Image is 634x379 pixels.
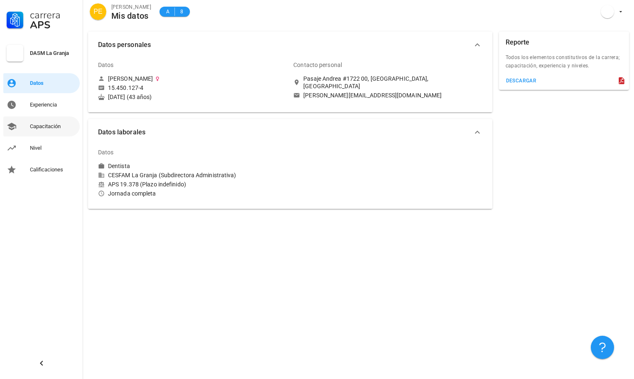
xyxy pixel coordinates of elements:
a: Nivel [3,138,80,158]
a: Experiencia [3,95,80,115]
span: 8 [178,7,185,16]
div: Capacitación [30,123,76,130]
div: avatar [90,3,106,20]
div: Reporte [506,32,530,53]
span: PE [93,3,102,20]
div: [PERSON_NAME][EMAIL_ADDRESS][DOMAIN_NAME] [303,92,442,99]
div: Jornada completa [98,190,287,197]
div: Contacto personal [293,55,342,75]
div: Todos los elementos constitutivos de la carrera; capacitación, experiencia y niveles. [499,53,629,75]
span: Datos laborales [98,126,472,138]
div: [PERSON_NAME] [108,75,153,82]
span: Datos personales [98,39,472,51]
div: APS 19.378 (Plazo indefinido) [98,181,287,188]
div: Carrera [30,10,76,20]
div: Experiencia [30,102,76,108]
span: A [165,7,171,16]
div: Datos [98,142,114,162]
div: APS [30,20,76,30]
div: Datos [30,80,76,87]
div: CESFAM La Granja (Subdirectora Administrativa) [98,171,287,179]
a: Datos [3,73,80,93]
div: [DATE] (43 años) [98,93,287,101]
div: [PERSON_NAME] [111,3,151,11]
a: Pasaje Andrea #1722 00, [GEOGRAPHIC_DATA], [GEOGRAPHIC_DATA] [293,75,482,90]
a: Calificaciones [3,160,80,180]
div: descargar [506,78,537,84]
a: Capacitación [3,116,80,136]
div: avatar [601,5,614,18]
div: 15.450.127-4 [108,84,143,92]
button: Datos laborales [88,119,492,146]
div: Pasaje Andrea #1722 00, [GEOGRAPHIC_DATA], [GEOGRAPHIC_DATA] [303,75,482,90]
a: [PERSON_NAME][EMAIL_ADDRESS][DOMAIN_NAME] [293,92,482,99]
button: Datos personales [88,32,492,58]
div: Datos [98,55,114,75]
div: Dentista [108,162,130,170]
div: DASM La Granja [30,50,76,57]
div: Calificaciones [30,166,76,173]
div: Mis datos [111,11,151,20]
div: Nivel [30,145,76,151]
button: descargar [502,75,540,87]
